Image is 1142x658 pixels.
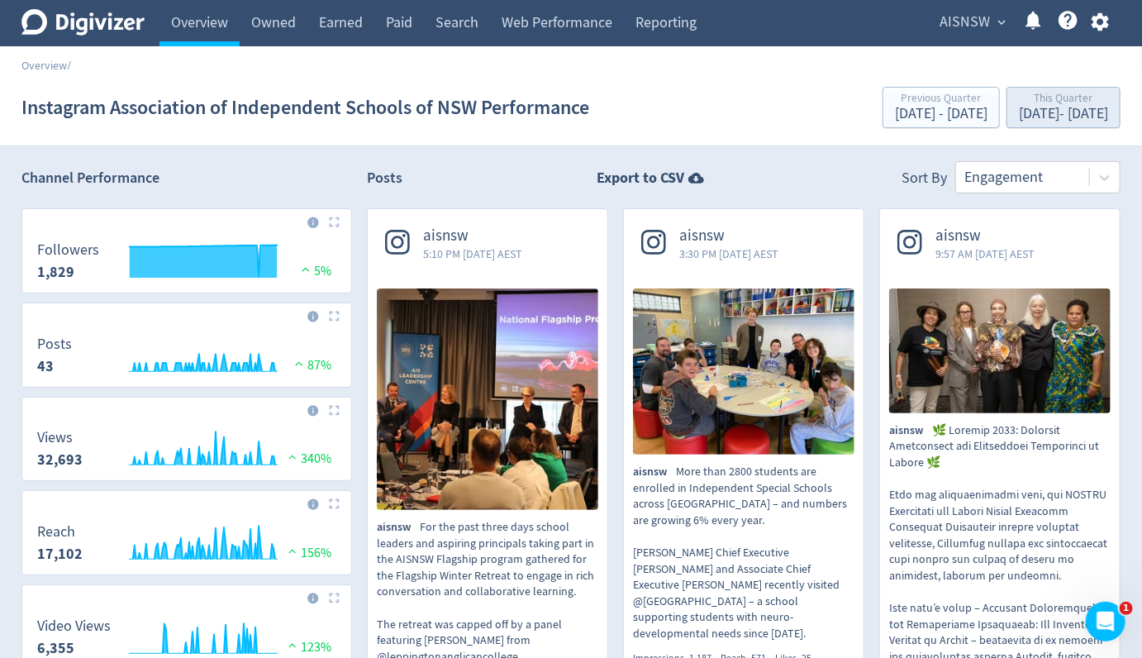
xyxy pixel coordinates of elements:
[902,168,947,193] div: Sort By
[423,246,522,262] span: 5:10 PM [DATE] AEST
[21,168,352,188] h2: Channel Performance
[29,430,345,474] svg: Views 32,693
[679,246,778,262] span: 3:30 PM [DATE] AEST
[37,356,54,376] strong: 43
[37,522,83,541] dt: Reach
[597,168,685,188] strong: Export to CSV
[329,593,340,603] img: Placeholder
[994,15,1009,30] span: expand_more
[37,335,72,354] dt: Posts
[37,544,83,564] strong: 17,102
[1019,107,1108,122] div: [DATE] - [DATE]
[291,357,331,374] span: 87%
[21,81,589,134] h1: Instagram Association of Independent Schools of NSW Performance
[633,464,854,642] p: More than 2800 students are enrolled in Independent Special Schools across [GEOGRAPHIC_DATA] – an...
[21,58,67,73] a: Overview
[935,246,1035,262] span: 9:57 AM [DATE] AEST
[329,311,340,322] img: Placeholder
[284,639,301,651] img: positive-performance.svg
[934,9,1010,36] button: AISNSW
[895,93,987,107] div: Previous Quarter
[1006,87,1121,128] button: This Quarter[DATE]- [DATE]
[633,288,854,455] img: More than 2800 students are enrolled in Independent Special Schools across NSW – and numbers are ...
[37,262,74,282] strong: 1,829
[423,226,522,246] span: aisnsw
[377,519,420,536] span: aisnsw
[297,263,314,275] img: positive-performance.svg
[329,405,340,416] img: Placeholder
[284,451,331,467] span: 340%
[284,545,301,557] img: positive-performance.svg
[889,288,1111,413] img: 🌿 Wingara 2025: Cultural Empowerment and Educational Excellence in Action 🌿 Over two transformati...
[367,168,402,193] h2: Posts
[37,638,74,658] strong: 6,355
[67,58,71,73] span: /
[291,357,307,370] img: positive-performance.svg
[940,9,990,36] span: AISNSW
[377,288,598,510] img: For the past three days school leaders and aspiring principals taking part in the AISNSW Flagship...
[29,242,345,286] svg: Followers 1,829
[889,422,932,439] span: aisnsw
[1120,602,1133,615] span: 1
[284,639,331,656] span: 123%
[883,87,1000,128] button: Previous Quarter[DATE] - [DATE]
[284,545,331,561] span: 156%
[1086,602,1125,641] iframe: Intercom live chat
[633,464,676,480] span: aisnsw
[679,226,778,246] span: aisnsw
[29,524,345,568] svg: Reach 17,102
[37,428,83,447] dt: Views
[329,498,340,509] img: Placeholder
[297,263,331,279] span: 5%
[329,217,340,227] img: Placeholder
[37,241,99,260] dt: Followers
[37,617,111,636] dt: Video Views
[1019,93,1108,107] div: This Quarter
[29,336,345,380] svg: Posts 43
[935,226,1035,246] span: aisnsw
[37,450,83,470] strong: 32,693
[895,107,987,122] div: [DATE] - [DATE]
[284,451,301,463] img: positive-performance.svg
